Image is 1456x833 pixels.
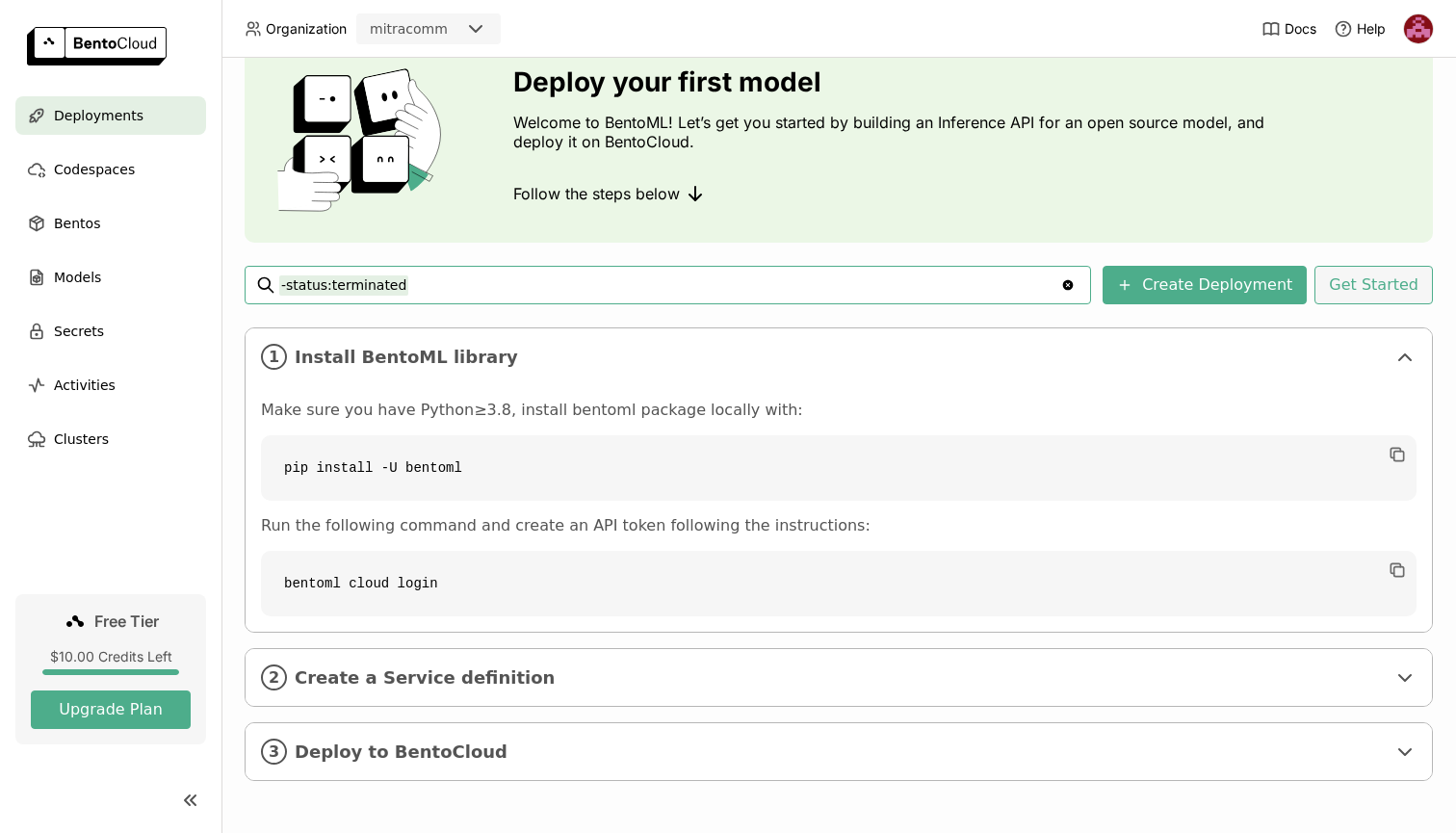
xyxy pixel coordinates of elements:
div: 3Deploy to BentoCloud [246,723,1432,780]
span: Codespaces [54,158,135,181]
img: cover onboarding [260,67,467,212]
input: Search [279,270,1060,300]
i: 1 [261,344,287,370]
div: $10.00 Credits Left [31,648,191,665]
a: Docs [1261,19,1316,39]
a: Clusters [15,420,206,458]
button: Create Deployment [1103,266,1307,304]
a: Models [15,258,206,297]
span: Deploy to BentoCloud [295,742,1386,763]
i: 2 [261,664,287,690]
a: Deployments [15,96,206,135]
p: Welcome to BentoML! Let’s get you started by building an Inference API for an open source model, ... [513,113,1274,151]
a: Codespaces [15,150,206,189]
span: Clusters [54,428,109,451]
span: Follow the steps below [513,184,680,203]
a: Free Tier$10.00 Credits LeftUpgrade Plan [15,594,206,744]
span: Install BentoML library [295,347,1386,368]
div: 1Install BentoML library [246,328,1432,385]
span: Secrets [54,320,104,343]
div: mitracomm [370,19,448,39]
a: Activities [15,366,206,404]
svg: Clear value [1060,277,1076,293]
h3: Deploy your first model [513,66,1274,97]
span: Free Tier [94,612,159,631]
img: Ahyat data [1404,14,1433,43]
span: Organization [266,20,347,38]
p: Run the following command and create an API token following the instructions: [261,516,1417,535]
a: Secrets [15,312,206,351]
button: Get Started [1314,266,1433,304]
code: bentoml cloud login [261,551,1417,616]
span: Models [54,266,101,289]
span: Deployments [54,104,143,127]
code: pip install -U bentoml [261,435,1417,501]
span: Docs [1285,20,1316,38]
button: Upgrade Plan [31,690,191,729]
a: Bentos [15,204,206,243]
img: logo [27,27,167,65]
span: Create a Service definition [295,667,1386,689]
span: Activities [54,374,116,397]
p: Make sure you have Python≥3.8, install bentoml package locally with: [261,401,1417,420]
div: 2Create a Service definition [246,649,1432,706]
i: 3 [261,739,287,765]
span: Help [1357,20,1386,38]
span: Bentos [54,212,100,235]
input: Selected mitracomm. [450,20,452,39]
div: Help [1334,19,1386,39]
